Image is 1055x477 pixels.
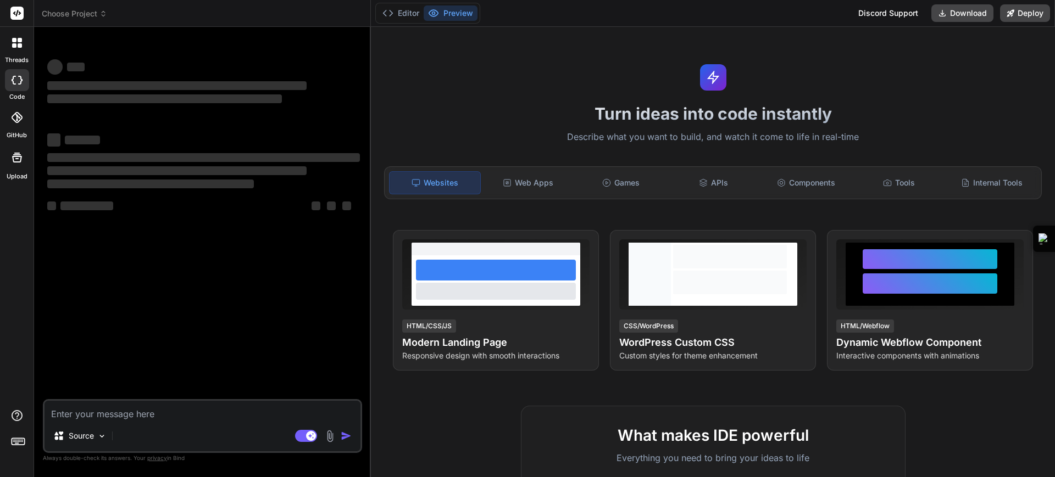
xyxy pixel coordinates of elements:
div: APIs [668,171,759,194]
span: ‌ [47,201,56,210]
button: Preview [424,5,477,21]
p: Everything you need to bring your ideas to life [539,451,887,464]
h4: Modern Landing Page [402,335,590,350]
img: Pick Models [97,431,107,441]
div: Tools [854,171,945,194]
h4: WordPress Custom CSS [619,335,807,350]
p: Responsive design with smooth interactions [402,350,590,361]
img: attachment [324,430,336,442]
label: Upload [7,172,27,181]
span: ‌ [47,153,360,162]
span: ‌ [312,201,320,210]
img: icon [341,430,352,441]
p: Interactive components with animations [836,350,1024,361]
div: CSS/WordPress [619,319,678,333]
span: ‌ [60,201,113,210]
p: Always double-check its answers. Your in Bind [43,453,362,463]
div: HTML/Webflow [836,319,894,333]
div: Discord Support [852,4,925,22]
label: threads [5,55,29,65]
p: Custom styles for theme enhancement [619,350,807,361]
button: Deploy [1000,4,1050,22]
span: ‌ [47,133,60,147]
p: Source [69,430,94,441]
span: ‌ [327,201,336,210]
p: Describe what you want to build, and watch it come to life in real-time [377,130,1048,144]
div: Internal Tools [946,171,1037,194]
span: ‌ [342,201,351,210]
h2: What makes IDE powerful [539,424,887,447]
div: Web Apps [483,171,574,194]
span: privacy [147,454,167,461]
h1: Turn ideas into code instantly [377,104,1048,124]
div: HTML/CSS/JS [402,319,456,333]
label: code [9,92,25,102]
div: Components [761,171,852,194]
button: Download [931,4,993,22]
span: ‌ [67,63,85,71]
label: GitHub [7,131,27,140]
span: ‌ [47,81,307,90]
div: Games [576,171,667,194]
span: Choose Project [42,8,107,19]
span: ‌ [47,179,254,188]
span: ‌ [47,166,307,175]
span: ‌ [47,94,282,103]
span: ‌ [65,136,100,144]
button: Editor [378,5,424,21]
div: Websites [389,171,481,194]
span: ‌ [47,59,63,75]
h4: Dynamic Webflow Component [836,335,1024,350]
